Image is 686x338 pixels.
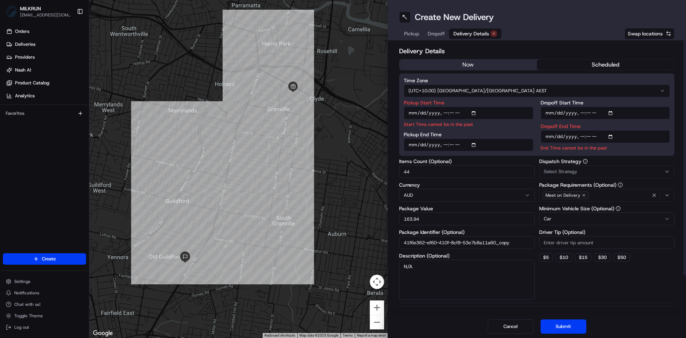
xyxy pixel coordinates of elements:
[15,93,35,99] span: Analytics
[415,11,494,23] h1: Create New Delivery
[556,253,572,262] button: $10
[6,6,17,17] img: MILKRUN
[539,230,675,235] label: Driver Tip (Optional)
[539,253,553,262] button: $5
[399,236,535,249] input: Enter package identifier
[625,28,675,39] button: Swap locations
[399,206,535,211] label: Package Value
[541,144,670,151] p: End Time cannot be in the past
[618,182,623,187] button: Package Requirements (Optional)
[14,279,30,284] span: Settings
[404,121,533,128] p: Start Time cannot be in the past
[3,39,89,50] a: Deliveries
[3,322,86,332] button: Log out
[399,159,535,164] label: Items Count (Optional)
[264,333,295,338] button: Keyboard shortcuts
[14,324,29,330] span: Log out
[299,333,338,337] span: Map data ©2025 Google
[453,30,489,37] span: Delivery Details
[370,275,384,289] button: Map camera controls
[404,78,670,83] label: Time Zone
[404,132,533,137] label: Pickup End Time
[541,319,586,334] button: Submit
[15,28,29,35] span: Orders
[399,165,535,178] input: Enter number of items
[583,159,588,164] button: Dispatch Strategy
[539,206,675,211] label: Minimum Vehicle Size (Optional)
[3,3,74,20] button: MILKRUNMILKRUN[EMAIL_ADDRESS][DOMAIN_NAME]
[3,276,86,286] button: Settings
[3,288,86,298] button: Notifications
[399,253,535,258] label: Description (Optional)
[539,159,675,164] label: Dispatch Strategy
[539,189,675,202] button: Meet on Delivery
[370,315,384,329] button: Zoom out
[3,64,89,76] a: Nash AI
[15,54,35,60] span: Providers
[42,256,56,262] span: Create
[14,290,39,296] span: Notifications
[20,12,71,18] button: [EMAIL_ADDRESS][DOMAIN_NAME]
[399,306,675,322] button: Package Items (25)
[546,192,580,198] span: Meet on Delivery
[91,329,115,338] img: Google
[488,319,533,334] button: Cancel
[399,59,537,70] button: now
[3,77,89,89] a: Product Catalog
[3,90,89,102] a: Analytics
[404,100,533,105] label: Pickup Start Time
[616,206,621,211] button: Minimum Vehicle Size (Optional)
[399,212,535,225] input: Enter package value
[537,59,675,70] button: scheduled
[370,300,384,315] button: Zoom in
[399,46,675,56] h2: Delivery Details
[15,41,35,48] span: Deliveries
[357,333,386,337] a: Report a map error
[3,108,86,119] div: Favorites
[613,253,630,262] button: $50
[399,182,535,187] label: Currency
[3,26,89,37] a: Orders
[628,30,663,37] span: Swap locations
[541,100,670,105] label: Dropoff Start Time
[3,299,86,309] button: Chat with us!
[399,260,535,300] textarea: N/A
[539,165,675,178] button: Select Strategy
[539,236,675,249] input: Enter driver tip amount
[404,30,419,37] span: Pickup
[3,52,89,63] a: Providers
[539,182,675,187] label: Package Requirements (Optional)
[575,253,591,262] button: $15
[428,30,445,37] span: Dropoff
[3,253,86,265] button: Create
[3,311,86,321] button: Toggle Theme
[399,230,535,235] label: Package Identifier (Optional)
[91,329,115,338] a: Open this area in Google Maps (opens a new window)
[14,302,40,307] span: Chat with us!
[343,333,353,337] a: Terms (opens in new tab)
[15,67,31,73] span: Nash AI
[14,313,43,319] span: Toggle Theme
[15,80,49,86] span: Product Catalog
[541,124,670,129] label: Dropoff End Time
[594,253,611,262] button: $30
[544,168,577,175] span: Select Strategy
[20,5,41,12] button: MILKRUN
